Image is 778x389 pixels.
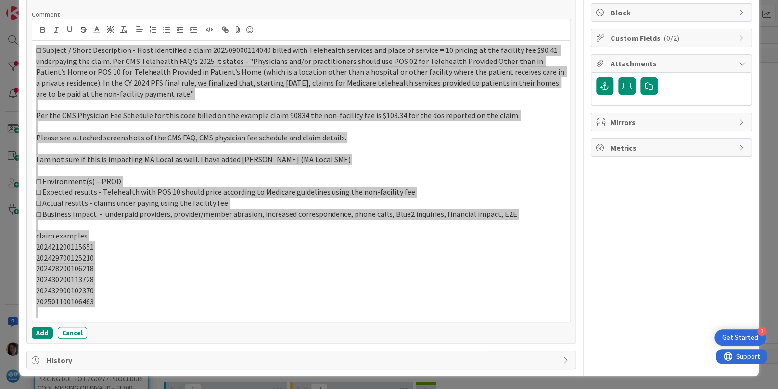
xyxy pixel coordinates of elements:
div: 3 [757,327,766,336]
p: Per the CMS Physician Fee Schedule for this code billed on the example claim 90834 the non-facili... [36,110,566,121]
p: Please see attached screenshots of the CMS FAQ, CMS physician fee schedule and claim details. [36,132,566,143]
p: □ Expected results - Telehealth with POS 10 should price according to Medicare guidelines using t... [36,187,566,198]
p: □ Environment(s) – PROD [36,176,566,187]
p: I am not sure if this is impacting MA Local as well. I have added [PERSON_NAME] (MA Local SME) [36,154,566,165]
p: 202432900102370 [36,285,566,296]
p: □ Subject / Short Description - Host identified a claim 202509000114040 billed with Telehealth se... [36,45,566,100]
button: Cancel [58,327,87,339]
div: Get Started [722,333,758,342]
span: Block [611,7,734,18]
p: 202428200106218 [36,263,566,274]
span: Attachments [611,58,734,69]
span: Custom Fields [611,32,734,44]
p: 202421200115651 [36,241,566,252]
p: 202501100106463 [36,296,566,307]
span: History [46,354,558,366]
p: □ Business Impact - underpaid providers, provider/member abrasion, increased correspondence, phon... [36,209,566,220]
p: □ Actual results - claims under paying using the facility fee [36,198,566,209]
p: claim examples [36,230,566,241]
span: Metrics [611,142,734,153]
p: 202429700125210 [36,252,566,264]
span: Support [20,1,44,13]
span: ( 0/2 ) [663,33,679,43]
span: Mirrors [611,116,734,128]
div: Open Get Started checklist, remaining modules: 3 [714,329,766,346]
p: 202430200113728 [36,274,566,285]
span: Comment [32,10,60,19]
button: Add [32,327,53,339]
